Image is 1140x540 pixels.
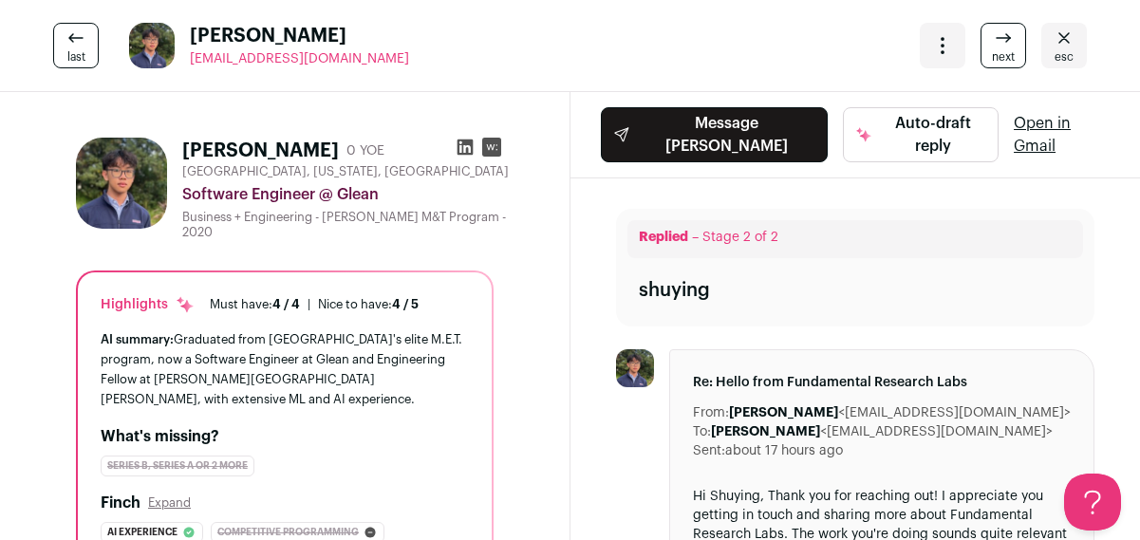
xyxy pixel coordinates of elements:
[725,441,843,460] dd: about 17 hours ago
[693,422,711,441] dt: To:
[639,231,688,244] span: Replied
[392,298,419,310] span: 4 / 5
[693,441,725,460] dt: Sent:
[692,231,699,244] span: –
[272,298,300,310] span: 4 / 4
[729,406,838,419] b: [PERSON_NAME]
[981,23,1026,68] a: next
[101,492,140,514] h2: Finch
[67,49,85,65] span: last
[318,297,419,312] div: Nice to have:
[1055,49,1074,65] span: esc
[693,403,729,422] dt: From:
[190,23,409,49] span: [PERSON_NAME]
[101,425,469,448] h2: What's missing?
[1064,474,1121,531] iframe: Help Scout Beacon - Open
[601,107,828,162] button: Message [PERSON_NAME]
[101,456,254,476] div: Series B, Series A or 2 more
[346,141,384,160] div: 0 YOE
[843,107,999,162] button: Auto-draft reply
[693,373,1072,392] span: Re: Hello from Fundamental Research Labs
[190,52,409,65] span: [EMAIL_ADDRESS][DOMAIN_NAME]
[616,349,654,387] img: 81a450c59d2631c2202225b45090c810fb6b89cc35b7434d2955600c5f3426ca
[210,297,300,312] div: Must have:
[992,49,1015,65] span: next
[129,23,175,68] img: 81a450c59d2631c2202225b45090c810fb6b89cc35b7434d2955600c5f3426ca
[729,403,1071,422] dd: <[EMAIL_ADDRESS][DOMAIN_NAME]>
[190,49,409,68] a: [EMAIL_ADDRESS][DOMAIN_NAME]
[711,425,820,438] b: [PERSON_NAME]
[1014,112,1110,158] a: Open in Gmail
[148,495,191,511] button: Expand
[182,210,509,240] div: Business + Engineering - [PERSON_NAME] M&T Program - 2020
[920,23,965,68] button: Open dropdown
[639,277,710,304] div: shuying
[101,295,195,314] div: Highlights
[76,138,167,229] img: 81a450c59d2631c2202225b45090c810fb6b89cc35b7434d2955600c5f3426ca
[182,183,509,206] div: Software Engineer @ Glean
[182,138,339,164] h1: [PERSON_NAME]
[101,329,469,410] div: Graduated from [GEOGRAPHIC_DATA]'s elite M.E.T. program, now a Software Engineer at Glean and Eng...
[182,164,509,179] span: [GEOGRAPHIC_DATA], [US_STATE], [GEOGRAPHIC_DATA]
[711,422,1053,441] dd: <[EMAIL_ADDRESS][DOMAIN_NAME]>
[101,333,174,345] span: AI summary:
[210,297,419,312] ul: |
[1041,23,1087,68] a: Close
[53,23,99,68] a: last
[702,231,778,244] span: Stage 2 of 2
